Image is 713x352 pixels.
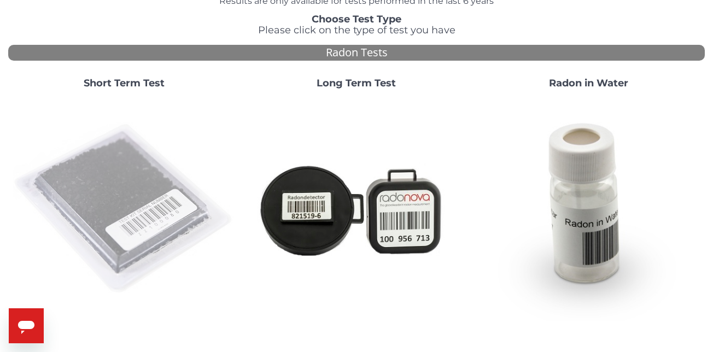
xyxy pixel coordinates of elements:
[13,97,236,321] img: ShortTerm.jpg
[9,308,44,343] iframe: Button to launch messaging window, conversation in progress
[477,97,700,321] img: RadoninWater.jpg
[245,97,469,321] img: Radtrak2vsRadtrak3.jpg
[312,13,401,25] strong: Choose Test Type
[317,77,396,89] strong: Long Term Test
[8,45,705,61] div: Radon Tests
[258,24,455,36] span: Please click on the type of test you have
[84,77,165,89] strong: Short Term Test
[549,77,628,89] strong: Radon in Water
